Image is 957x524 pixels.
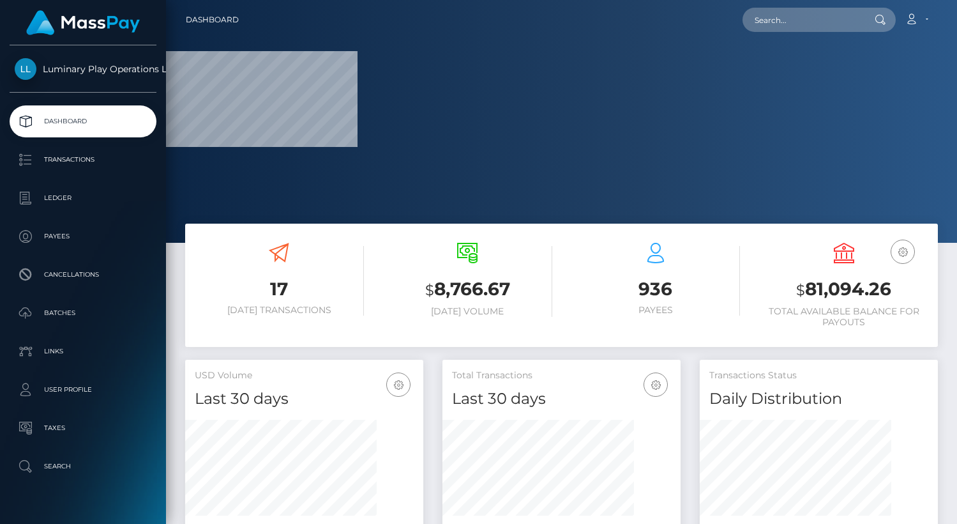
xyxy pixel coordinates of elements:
small: $ [796,281,805,299]
a: Dashboard [10,105,156,137]
a: Links [10,335,156,367]
input: Search... [742,8,863,32]
h3: 17 [195,277,364,302]
h4: Daily Distribution [709,388,928,410]
a: Taxes [10,412,156,444]
p: Ledger [15,189,151,208]
p: Cancellations [15,265,151,284]
a: Ledger [10,182,156,214]
h6: Total Available Balance for Payouts [759,306,928,328]
p: Payees [15,227,151,246]
p: Search [15,457,151,476]
img: Luminary Play Operations Limited [15,58,36,80]
img: MassPay Logo [26,10,140,35]
h3: 936 [571,277,741,302]
p: Transactions [15,150,151,169]
h3: 81,094.26 [759,277,928,303]
a: Cancellations [10,259,156,291]
h5: Total Transactions [452,369,671,382]
a: Payees [10,220,156,252]
p: Taxes [15,419,151,438]
h6: [DATE] Transactions [195,305,364,316]
h3: 8,766.67 [383,277,552,303]
p: Batches [15,304,151,323]
a: Search [10,451,156,482]
h5: Transactions Status [709,369,928,382]
a: User Profile [10,374,156,406]
h6: Payees [571,305,741,316]
a: Transactions [10,144,156,176]
a: Dashboard [186,6,239,33]
p: User Profile [15,380,151,399]
h4: Last 30 days [195,388,414,410]
a: Batches [10,297,156,329]
h6: [DATE] Volume [383,306,552,317]
small: $ [425,281,434,299]
h5: USD Volume [195,369,414,382]
span: Luminary Play Operations Limited [10,63,156,75]
p: Links [15,342,151,361]
p: Dashboard [15,112,151,131]
h4: Last 30 days [452,388,671,410]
